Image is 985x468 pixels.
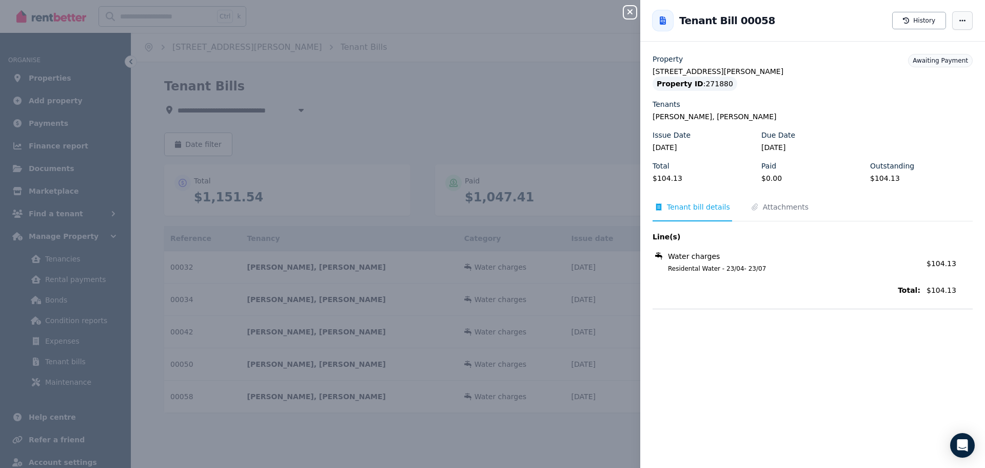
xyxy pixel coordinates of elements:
[653,66,973,77] legend: [STREET_ADDRESS][PERSON_NAME]
[668,251,720,261] span: Water charges
[761,130,795,140] label: Due Date
[653,111,973,122] legend: [PERSON_NAME], [PERSON_NAME]
[892,12,946,29] button: History
[653,99,680,109] label: Tenants
[657,79,703,89] span: Property ID
[653,130,691,140] label: Issue Date
[763,202,809,212] span: Attachments
[667,202,730,212] span: Tenant bill details
[656,265,920,273] span: Residental Water - 23/04- 23/07
[653,77,737,91] div: : 271880
[927,285,973,295] span: $104.13
[870,161,914,171] label: Outstanding
[653,161,669,171] label: Total
[950,433,975,458] div: Open Intercom Messenger
[761,142,864,153] legend: [DATE]
[679,13,775,28] h2: Tenant Bill 00058
[761,161,776,171] label: Paid
[653,232,920,242] span: Line(s)
[927,259,956,268] span: $104.13
[653,142,755,153] legend: [DATE]
[653,202,973,221] nav: Tabs
[761,173,864,183] legend: $0.00
[870,173,973,183] legend: $104.13
[653,54,683,64] label: Property
[653,173,755,183] legend: $104.13
[913,57,968,64] span: Awaiting Payment
[653,285,920,295] span: Total:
